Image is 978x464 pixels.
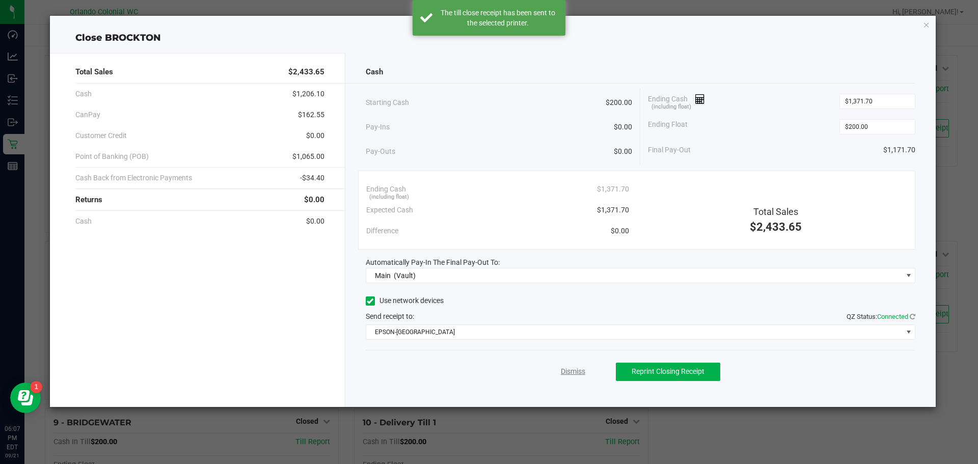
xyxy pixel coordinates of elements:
span: (Vault) [394,271,416,280]
span: Point of Banking (POB) [75,151,149,162]
span: Cash Back from Electronic Payments [75,173,192,183]
span: Cash [75,216,92,227]
span: $1,371.70 [597,205,629,215]
label: Use network devices [366,295,444,306]
span: Total Sales [753,206,798,217]
span: Expected Cash [366,205,413,215]
span: Pay-Outs [366,146,395,157]
span: (including float) [369,193,409,202]
span: CanPay [75,110,100,120]
span: Ending Cash [366,184,406,195]
span: Ending Float [648,119,688,134]
span: $0.00 [611,226,629,236]
span: Starting Cash [366,97,409,108]
span: Automatically Pay-In The Final Pay-Out To: [366,258,500,266]
span: Cash [75,89,92,99]
span: $200.00 [606,97,632,108]
span: Send receipt to: [366,312,414,320]
span: $2,433.65 [288,66,324,78]
span: $1,171.70 [883,145,915,155]
button: Reprint Closing Receipt [616,363,720,381]
span: $0.00 [306,216,324,227]
span: $0.00 [306,130,324,141]
span: (including float) [651,103,691,112]
span: Ending Cash [648,94,705,109]
span: Final Pay-Out [648,145,691,155]
a: Dismiss [561,366,585,377]
span: $0.00 [304,194,324,206]
span: Cash [366,66,383,78]
iframe: Resource center unread badge [30,381,42,393]
span: Reprint Closing Receipt [632,367,704,375]
span: $1,065.00 [292,151,324,162]
span: Customer Credit [75,130,127,141]
span: Connected [877,313,908,320]
span: Difference [366,226,398,236]
div: The till close receipt has been sent to the selected printer. [438,8,558,28]
span: $162.55 [298,110,324,120]
span: $2,433.65 [750,221,802,233]
span: $0.00 [614,122,632,132]
div: Returns [75,189,324,211]
span: $0.00 [614,146,632,157]
span: Pay-Ins [366,122,390,132]
iframe: Resource center [10,383,41,413]
span: QZ Status: [847,313,915,320]
span: Total Sales [75,66,113,78]
div: Close BROCKTON [50,31,936,45]
span: $1,206.10 [292,89,324,99]
span: $1,371.70 [597,184,629,195]
span: -$34.40 [300,173,324,183]
span: Main [375,271,391,280]
span: EPSON-[GEOGRAPHIC_DATA] [366,325,903,339]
